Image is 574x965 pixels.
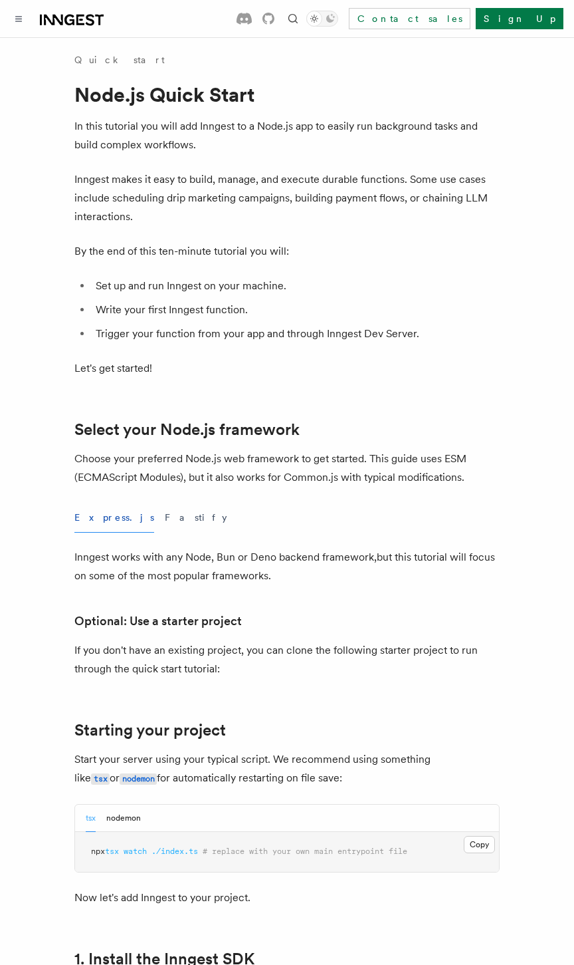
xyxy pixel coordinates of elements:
[74,450,500,487] p: Choose your preferred Node.js web framework to get started. This guide uses ESM (ECMAScript Modul...
[151,847,198,856] span: ./index.ts
[74,612,242,630] a: Optional: Use a starter project
[124,847,147,856] span: watch
[74,750,500,788] p: Start your server using your typical script. We recommend using something like or for automatical...
[74,242,500,261] p: By the end of this ten-minute tutorial you will:
[349,8,470,29] a: Contact sales
[92,325,500,343] li: Trigger your function from your app and through Inngest Dev Server.
[91,771,110,784] a: tsx
[74,641,500,678] p: If you don't have an existing project, you can clone the following starter project to run through...
[106,805,141,832] button: nodemon
[74,359,500,378] p: Let's get started!
[120,771,157,784] a: nodemon
[74,53,165,67] a: Quick start
[11,11,27,27] button: Toggle navigation
[74,117,500,154] p: In this tutorial you will add Inngest to a Node.js app to easily run background tasks and build c...
[91,773,110,785] code: tsx
[120,773,157,785] code: nodemon
[92,301,500,319] li: Write your first Inngest function.
[74,503,154,533] button: Express.js
[285,11,301,27] button: Find something...
[92,277,500,295] li: Set up and run Inngest on your machine.
[74,548,500,585] p: Inngest works with any Node, Bun or Deno backend framework,but this tutorial will focus on some o...
[74,721,226,740] a: Starting your project
[464,836,495,853] button: Copy
[306,11,338,27] button: Toggle dark mode
[165,503,227,533] button: Fastify
[74,889,500,907] p: Now let's add Inngest to your project.
[74,420,300,439] a: Select your Node.js framework
[74,82,500,106] h1: Node.js Quick Start
[105,847,119,856] span: tsx
[203,847,407,856] span: # replace with your own main entrypoint file
[476,8,563,29] a: Sign Up
[86,805,96,832] button: tsx
[74,170,500,226] p: Inngest makes it easy to build, manage, and execute durable functions. Some use cases include sch...
[91,847,105,856] span: npx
